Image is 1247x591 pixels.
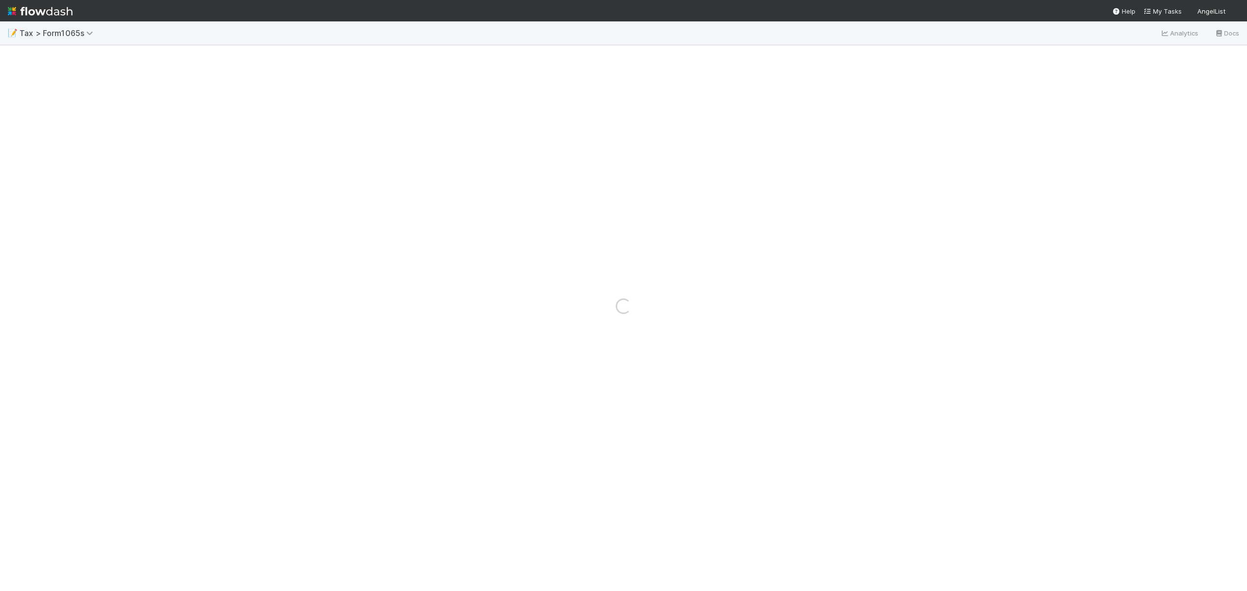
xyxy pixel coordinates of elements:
span: My Tasks [1143,7,1182,15]
span: AngelList [1197,7,1226,15]
img: avatar_d45d11ee-0024-4901-936f-9df0a9cc3b4e.png [1229,7,1239,17]
div: Help [1112,6,1135,16]
img: logo-inverted-e16ddd16eac7371096b0.svg [8,3,73,19]
a: My Tasks [1143,6,1182,16]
